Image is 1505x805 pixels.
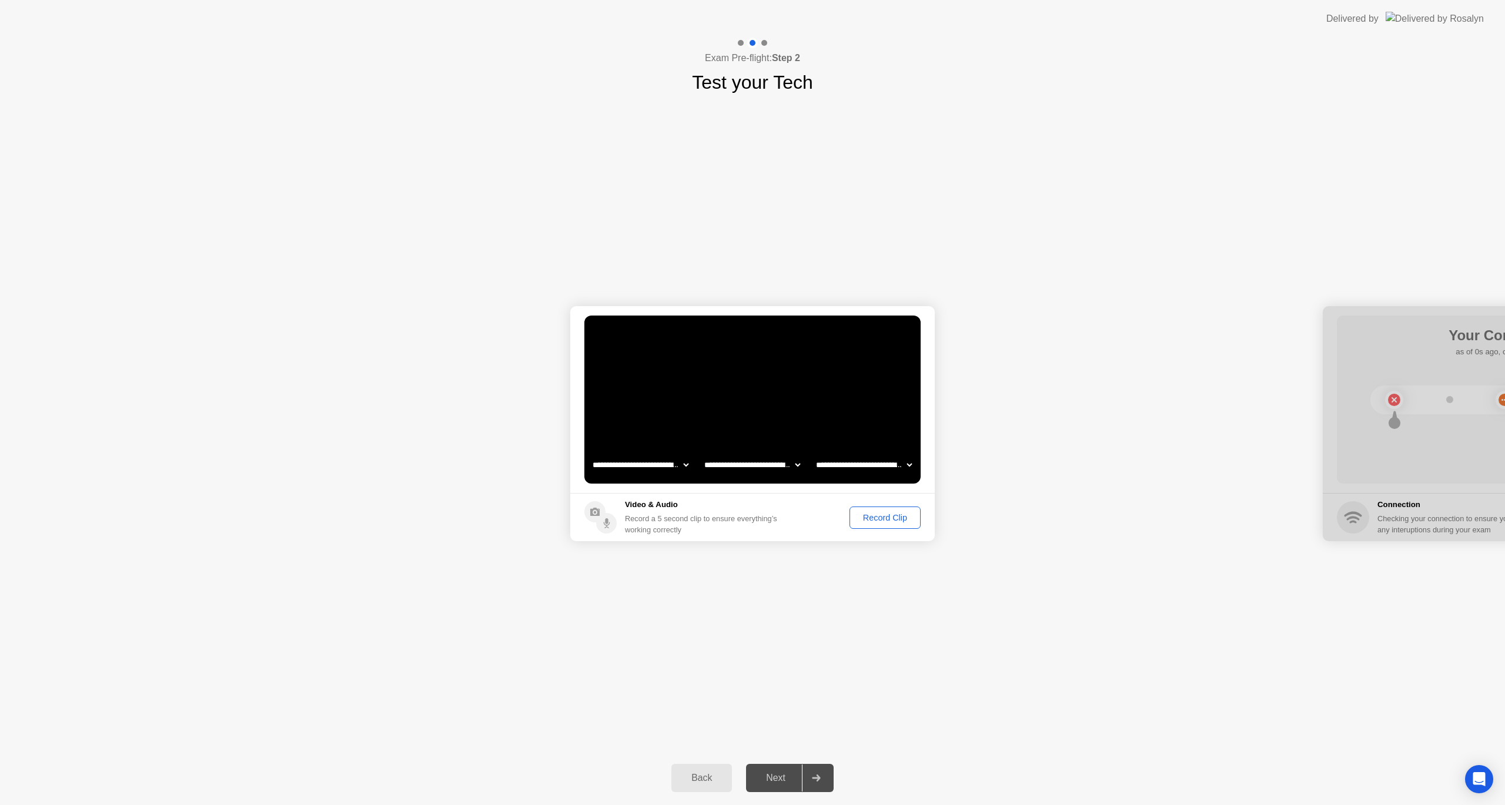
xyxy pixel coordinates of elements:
h5: Video & Audio [625,499,782,511]
div: Record Clip [854,513,917,522]
div: Open Intercom Messenger [1465,765,1493,793]
div: Next [750,773,802,783]
div: Record a 5 second clip to ensure everything’s working correctly [625,513,782,535]
button: Record Clip [850,507,921,529]
button: Next [746,764,834,792]
h4: Exam Pre-flight: [705,51,800,65]
img: Delivered by Rosalyn [1386,12,1484,25]
div: Delivered by [1326,12,1379,26]
select: Available speakers [702,453,802,477]
b: Step 2 [772,53,800,63]
select: Available cameras [590,453,691,477]
div: Back [675,773,728,783]
button: Back [671,764,732,792]
h1: Test your Tech [692,68,813,96]
select: Available microphones [814,453,914,477]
